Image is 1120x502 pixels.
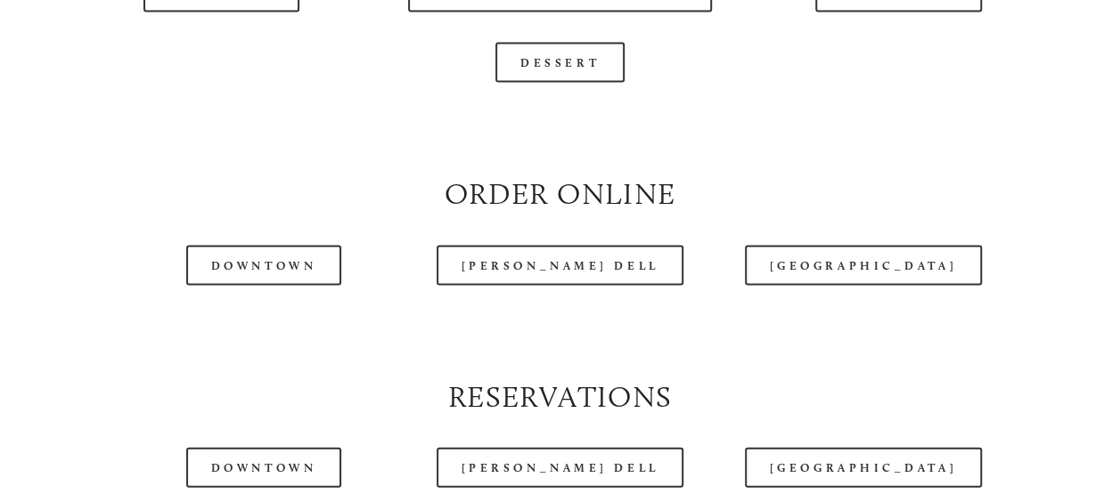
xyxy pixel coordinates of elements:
h2: Reservations [67,376,1052,418]
a: [GEOGRAPHIC_DATA] [745,246,982,286]
h2: Order Online [67,174,1052,215]
a: [GEOGRAPHIC_DATA] [745,448,982,488]
a: [PERSON_NAME] Dell [437,246,684,286]
a: [PERSON_NAME] Dell [437,448,684,488]
a: Downtown [186,448,341,488]
a: Downtown [186,246,341,286]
